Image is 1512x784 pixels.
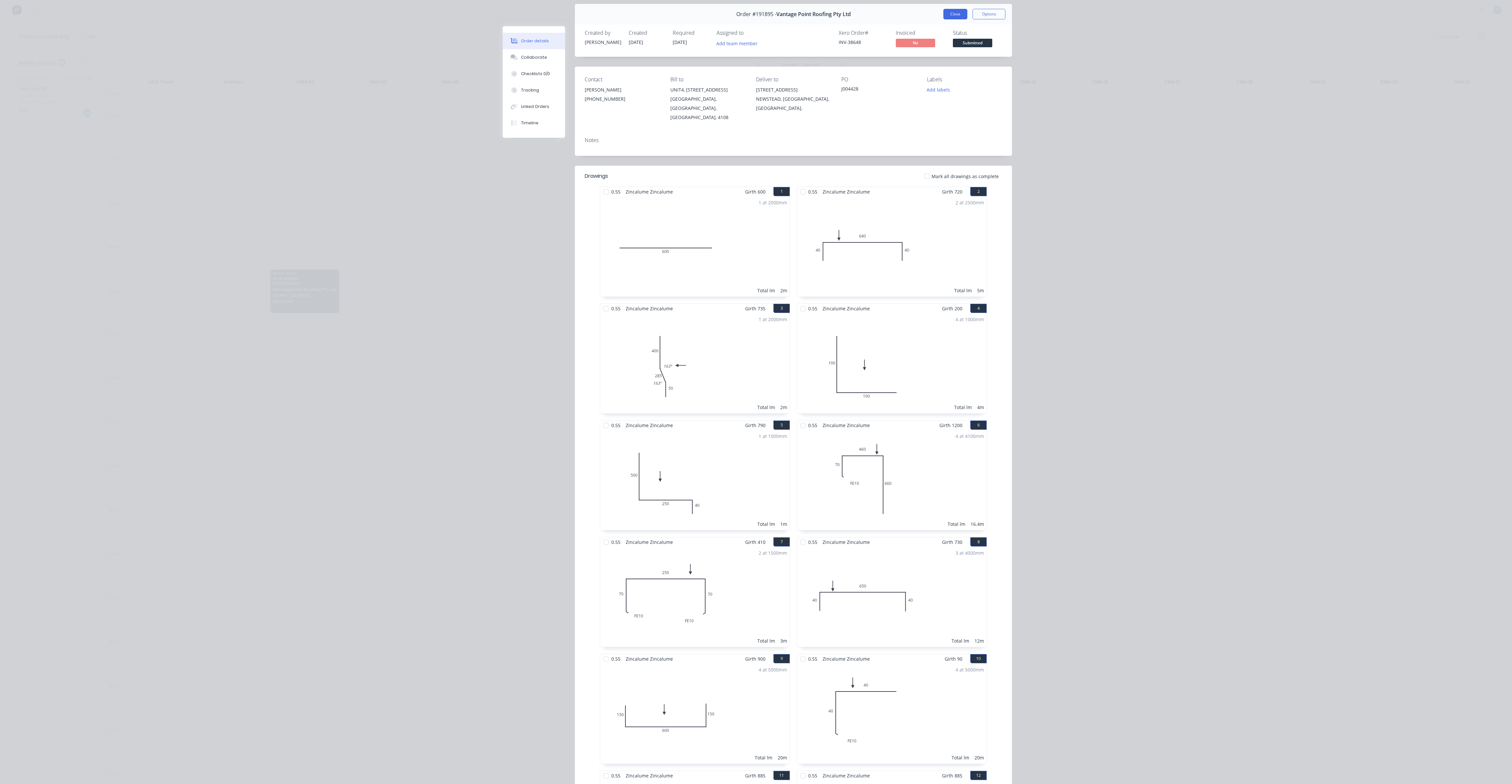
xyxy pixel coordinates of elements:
span: Zincalume Zincalume [623,187,676,196]
div: Labels [927,76,1002,83]
div: J004428 [841,85,916,94]
span: Girth 720 [942,187,962,196]
div: 4 at 5000mm [759,666,787,673]
div: 2 at 1500mm [759,549,787,556]
span: Zincalume Zincalume [623,654,676,664]
div: 4 at 5000mm [955,666,984,673]
span: Zincalume Zincalume [820,654,872,664]
div: Total lm [757,521,775,527]
span: 0.55 [609,654,623,664]
span: Girth 90 [945,654,962,664]
div: Total lm [952,637,969,644]
div: Created by [585,30,621,36]
span: Vantage Point Roofing Pty Ltd [776,11,851,17]
div: 0500250401 at 1000mmTotal lm1m [600,430,790,530]
div: Drawings [585,172,608,180]
span: Girth 730 [942,537,962,547]
div: 3m [780,637,787,644]
div: Order details [521,38,549,44]
div: [PERSON_NAME] [585,39,621,46]
div: Assigned to [717,30,782,36]
span: 0.55 [609,304,623,313]
span: Submitted [953,39,992,47]
div: 040028550163º163º1 at 2000mmTotal lm2m [600,313,790,413]
div: 06001 at 2000mmTotal lm2m [600,196,790,297]
div: 4m [977,404,984,411]
div: [STREET_ADDRESS] [756,85,831,94]
div: PO [841,76,916,83]
span: Zincalume Zincalume [820,187,872,196]
span: Girth 885 [745,771,766,780]
button: Close [943,9,967,19]
div: 1 at 2000mm [759,316,787,323]
button: Options [973,9,1005,19]
div: [STREET_ADDRESS]NEWSTEAD, [GEOGRAPHIC_DATA], [GEOGRAPHIC_DATA], [756,85,831,113]
div: 0FE10704606604 at 4100mmTotal lm16.4m [797,430,987,530]
span: 0.55 [609,187,623,196]
div: 040640402 at 2500mmTotal lm5m [797,196,987,297]
div: 1 at 2000mm [759,199,787,206]
div: 4 at 1000mm [955,316,984,323]
span: Mark all drawings as complete [932,173,999,180]
span: 0.55 [806,304,820,313]
div: NEWSTEAD, [GEOGRAPHIC_DATA], [GEOGRAPHIC_DATA], [756,94,831,113]
span: Girth 790 [745,421,766,430]
button: Linked Orders [503,98,565,115]
div: UNIT4, [STREET_ADDRESS] [670,85,745,94]
button: 12 [970,771,987,780]
span: Girth 410 [745,537,766,547]
span: Zincalume Zincalume [623,771,676,780]
div: INV-38648 [839,39,888,46]
button: Tracking [503,82,565,98]
span: [DATE] [673,39,687,45]
div: 01001004 at 1000mmTotal lm4m [797,313,987,413]
div: [PERSON_NAME][PHONE_NUMBER] [585,85,660,106]
div: [PERSON_NAME] [585,85,660,94]
div: 2m [780,287,787,294]
span: Zincalume Zincalume [623,537,676,547]
button: 9 [773,654,790,663]
span: Girth 1200 [939,421,962,430]
button: 10 [970,654,987,663]
button: 5 [773,421,790,430]
button: 2 [970,187,987,196]
div: Total lm [954,287,972,294]
span: Zincalume Zincalume [820,771,872,780]
span: Zincalume Zincalume [820,537,872,547]
div: Total lm [952,754,969,761]
button: Add labels [923,85,954,94]
div: 2 at 2500mm [955,199,984,206]
div: 2m [780,404,787,411]
button: Checklists 0/0 [503,66,565,82]
button: Submitted [953,39,992,49]
span: Girth 900 [745,654,766,664]
div: Total lm [948,521,965,527]
div: 1m [780,521,787,527]
button: 3 [773,304,790,313]
div: Created [629,30,665,36]
span: No [896,39,935,47]
span: 0.55 [609,537,623,547]
div: 4 at 4100mm [955,433,984,440]
div: UNIT4, [STREET_ADDRESS][GEOGRAPHIC_DATA], [GEOGRAPHIC_DATA], [GEOGRAPHIC_DATA], 4108 [670,85,745,122]
div: Total lm [757,637,775,644]
span: 0.55 [609,771,623,780]
div: Total lm [755,754,772,761]
button: Add team member [717,39,761,48]
div: 3 at 4000mm [955,549,984,556]
span: 0.55 [806,654,820,664]
div: [PHONE_NUMBER] [585,94,660,104]
span: Zincalume Zincalume [820,421,872,430]
div: 20m [778,754,787,761]
div: Total lm [954,404,972,411]
div: 12m [975,637,984,644]
div: Collaborate [521,54,547,60]
span: Zincalume Zincalume [820,304,872,313]
span: Girth 735 [745,304,766,313]
div: 1 at 1000mm [759,433,787,440]
span: Order #191895 - [736,11,776,17]
div: Contact [585,76,660,83]
div: Xero Order # [839,30,888,36]
span: 0.55 [806,537,820,547]
button: 8 [970,537,987,547]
